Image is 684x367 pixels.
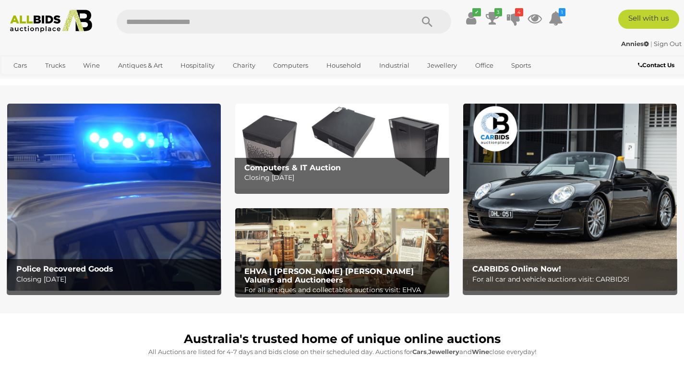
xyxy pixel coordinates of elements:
[244,172,444,184] p: Closing [DATE]
[472,348,489,355] strong: Wine
[403,10,451,34] button: Search
[244,163,341,172] b: Computers & IT Auction
[77,58,106,73] a: Wine
[16,273,216,285] p: Closing [DATE]
[412,348,427,355] strong: Cars
[485,10,500,27] a: 3
[244,284,444,296] p: For all antiques and collectables auctions visit: EHVA
[235,208,449,294] img: EHVA | Evans Hastings Valuers and Auctioneers
[112,58,169,73] a: Antiques & Art
[428,348,459,355] strong: Jewellery
[638,61,674,69] b: Contact Us
[244,267,414,284] b: EHVA | [PERSON_NAME] [PERSON_NAME] Valuers and Auctioneers
[463,104,677,291] a: CARBIDS Online Now! CARBIDS Online Now! For all car and vehicle auctions visit: CARBIDS!
[469,58,500,73] a: Office
[650,40,652,47] span: |
[515,8,523,16] i: 4
[638,60,677,71] a: Contact Us
[559,8,565,16] i: 1
[235,104,449,189] img: Computers & IT Auction
[494,8,502,16] i: 3
[174,58,221,73] a: Hospitality
[235,104,449,189] a: Computers & IT Auction Computers & IT Auction Closing [DATE]
[463,104,677,291] img: CARBIDS Online Now!
[621,40,649,47] strong: Annies
[654,40,682,47] a: Sign Out
[5,10,97,33] img: Allbids.com.au
[16,264,113,273] b: Police Recovered Goods
[472,273,672,285] p: For all car and vehicle auctions visit: CARBIDS!
[320,58,367,73] a: Household
[7,73,88,89] a: [GEOGRAPHIC_DATA]
[373,58,416,73] a: Industrial
[421,58,463,73] a: Jewellery
[12,346,672,357] p: All Auctions are listed for 4-7 days and bids close on their scheduled day. Auctions for , and cl...
[39,58,72,73] a: Trucks
[549,10,563,27] a: 1
[472,264,561,273] b: CARBIDS Online Now!
[618,10,680,29] a: Sell with us
[12,332,672,346] h1: Australia's trusted home of unique online auctions
[7,58,33,73] a: Cars
[7,104,221,291] img: Police Recovered Goods
[505,58,537,73] a: Sports
[464,10,479,27] a: ✔
[235,208,449,294] a: EHVA | Evans Hastings Valuers and Auctioneers EHVA | [PERSON_NAME] [PERSON_NAME] Valuers and Auct...
[621,40,650,47] a: Annies
[506,10,521,27] a: 4
[227,58,262,73] a: Charity
[267,58,314,73] a: Computers
[472,8,481,16] i: ✔
[7,104,221,291] a: Police Recovered Goods Police Recovered Goods Closing [DATE]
